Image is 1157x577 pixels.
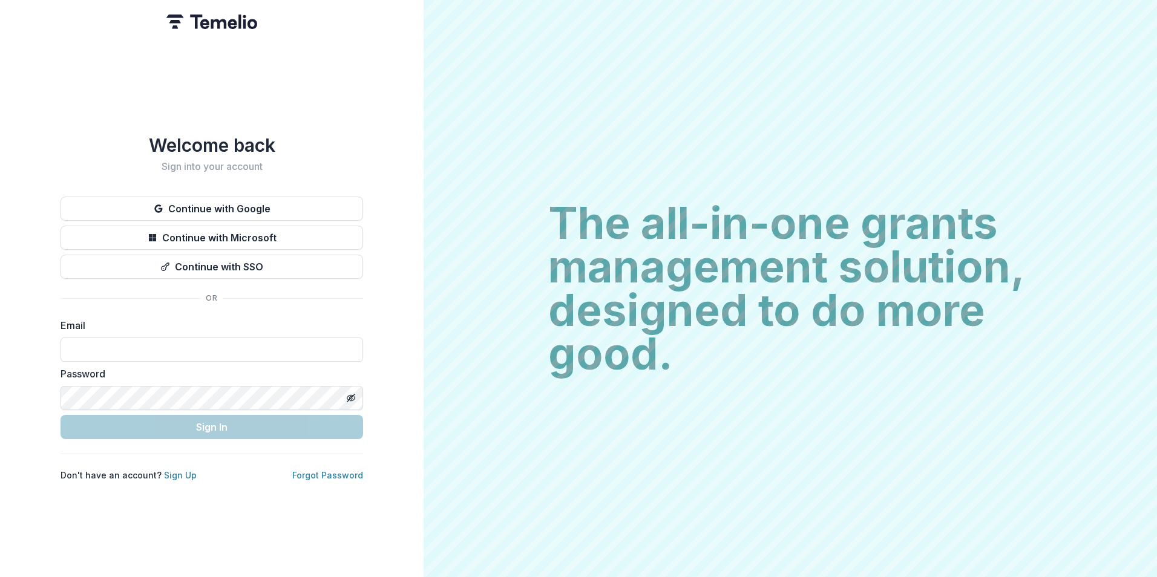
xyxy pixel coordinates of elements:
[61,367,356,381] label: Password
[61,134,363,156] h1: Welcome back
[61,318,356,333] label: Email
[164,470,197,480] a: Sign Up
[61,255,363,279] button: Continue with SSO
[61,415,363,439] button: Sign In
[341,388,361,408] button: Toggle password visibility
[292,470,363,480] a: Forgot Password
[61,226,363,250] button: Continue with Microsoft
[166,15,257,29] img: Temelio
[61,161,363,172] h2: Sign into your account
[61,469,197,481] p: Don't have an account?
[61,197,363,221] button: Continue with Google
